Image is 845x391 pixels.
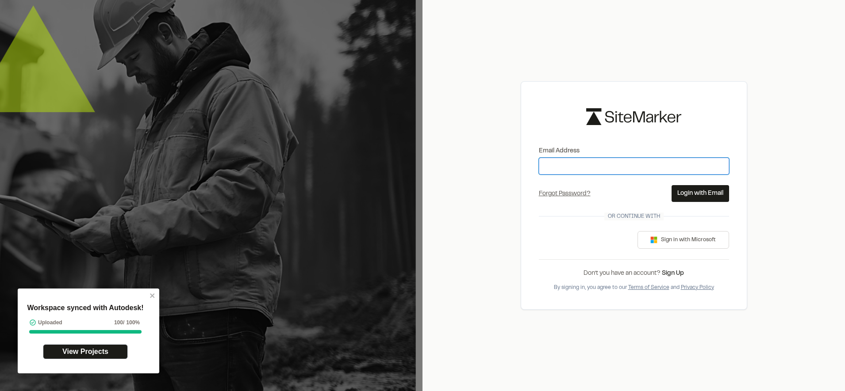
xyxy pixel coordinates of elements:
button: Terms of Service [628,284,669,292]
img: logo-black-rebrand.svg [586,108,681,125]
button: close [150,292,156,299]
span: 100% [126,319,140,326]
button: Privacy Policy [681,284,714,292]
div: Don’t you have an account? [539,269,729,278]
a: Sign Up [662,271,684,276]
div: Uploaded [29,319,62,326]
div: By signing in, you agree to our and [539,284,729,292]
button: Sign in with Microsoft [638,231,729,249]
span: Or continue with [604,213,664,220]
a: Forgot Password? [539,191,591,197]
iframe: Sign in with Google Button [534,230,625,250]
label: Email Address [539,146,729,156]
p: Workspace synced with Autodesk! [27,303,143,313]
button: Login with Email [672,185,729,202]
span: 100 / [114,319,124,326]
a: View Projects [43,344,128,359]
